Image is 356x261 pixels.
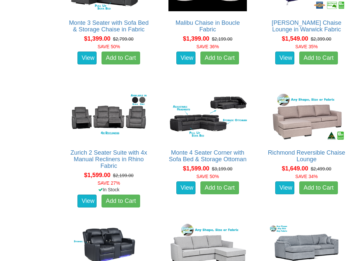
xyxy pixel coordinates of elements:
del: $2,199.00 [212,36,232,42]
font: SAVE 36% [196,44,219,49]
del: $2,799.00 [113,36,133,42]
del: $2,399.00 [311,36,331,42]
del: $2,499.00 [311,166,331,171]
a: View [176,181,195,195]
a: Add to Cart [102,195,140,208]
a: Zurich 2 Seater Suite with 4x Manual Recliners in Rhino Fabric [71,149,147,169]
a: Add to Cart [200,181,239,195]
img: Richmond Reversible Chaise Lounge [266,92,347,143]
a: View [275,52,294,65]
span: $1,399.00 [84,35,110,42]
a: Richmond Reversible Chaise Lounge [268,149,345,163]
font: SAVE 34% [295,174,318,179]
a: [PERSON_NAME] Chaise Lounge in Warwick Fabric [272,19,341,33]
del: $2,199.00 [113,173,133,178]
div: In Stock [63,186,155,193]
span: $1,549.00 [282,35,308,42]
a: Add to Cart [299,52,338,65]
a: Monte 4 Seater Corner with Sofa Bed & Storage Ottoman [169,149,247,163]
span: $1,599.00 [84,172,110,178]
font: SAVE 50% [98,44,120,49]
a: Add to Cart [102,52,140,65]
a: Add to Cart [299,181,338,195]
a: Add to Cart [200,52,239,65]
font: SAVE 35% [295,44,318,49]
a: View [176,52,195,65]
img: Monte 4 Seater Corner with Sofa Bed & Storage Ottoman [167,92,249,143]
a: View [77,195,97,208]
font: SAVE 50% [196,174,219,179]
font: SAVE 27% [98,180,120,186]
a: Monte 3 Seater with Sofa Bed & Storage Chaise in Fabric [69,19,149,33]
a: Malibu Chaise in Boucle Fabric [175,19,240,33]
span: $1,399.00 [183,35,209,42]
a: View [77,52,97,65]
del: $3,199.00 [212,166,232,171]
span: $1,649.00 [282,165,308,172]
span: $1,599.00 [183,165,209,172]
a: View [275,181,294,195]
img: Zurich 2 Seater Suite with 4x Manual Recliners in Rhino Fabric [68,92,150,143]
